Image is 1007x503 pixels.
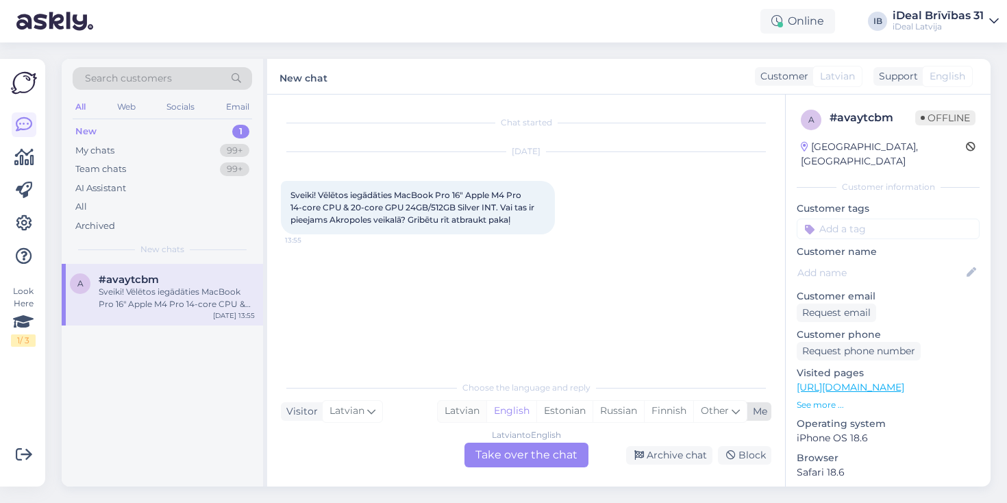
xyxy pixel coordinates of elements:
div: [DATE] [281,145,771,158]
div: Finnish [644,401,693,421]
div: Block [718,446,771,465]
div: Request email [797,304,876,322]
div: Estonian [536,401,593,421]
img: Askly Logo [11,70,37,96]
div: All [75,200,87,214]
span: Offline [915,110,975,125]
div: Latvian to English [492,429,561,441]
div: Choose the language and reply [281,382,771,394]
div: iDeal Latvija [893,21,984,32]
input: Add a tag [797,219,980,239]
span: a [77,278,84,289]
div: All [73,98,88,116]
div: Take over the chat [464,443,588,467]
div: Me [747,404,767,419]
div: [GEOGRAPHIC_DATA], [GEOGRAPHIC_DATA] [801,140,966,169]
a: [URL][DOMAIN_NAME] [797,381,904,393]
div: Web [114,98,138,116]
div: Archive chat [626,446,712,465]
p: Customer phone [797,328,980,342]
div: Latvian [438,401,486,421]
p: Customer tags [797,201,980,216]
div: 1 / 3 [11,334,36,347]
input: Add name [797,265,964,280]
p: Operating system [797,417,980,431]
span: New chats [140,243,184,256]
span: English [930,69,965,84]
p: Safari 18.6 [797,465,980,480]
div: # avaytcbm [830,110,915,126]
div: Request phone number [797,342,921,360]
div: Email [223,98,252,116]
p: See more ... [797,399,980,411]
div: Customer information [797,181,980,193]
a: iDeal Brīvības 31iDeal Latvija [893,10,999,32]
div: [DATE] 13:55 [213,310,255,321]
div: Russian [593,401,644,421]
div: Socials [164,98,197,116]
div: Online [760,9,835,34]
span: Latvian [330,404,364,419]
div: AI Assistant [75,182,126,195]
div: IB [868,12,887,31]
span: Latvian [820,69,855,84]
p: iPhone OS 18.6 [797,431,980,445]
span: Search customers [85,71,172,86]
div: My chats [75,144,114,158]
div: Visitor [281,404,318,419]
label: New chat [279,67,327,86]
div: 1 [232,125,249,138]
div: New [75,125,97,138]
div: 99+ [220,162,249,176]
div: 99+ [220,144,249,158]
div: Archived [75,219,115,233]
div: iDeal Brīvības 31 [893,10,984,21]
div: Support [873,69,918,84]
span: a [808,114,815,125]
p: Visited pages [797,366,980,380]
p: Customer email [797,289,980,304]
p: Customer name [797,245,980,259]
span: Sveiki! Vēlētos iegādāties MacBook Pro 16" Apple M4 Pro 14‑core CPU & 20‑core GPU 24GB/512GB Silv... [290,190,536,225]
span: 13:55 [285,235,336,245]
div: Team chats [75,162,126,176]
span: #avaytcbm [99,273,159,286]
div: Sveiki! Vēlētos iegādāties MacBook Pro 16" Apple M4 Pro 14‑core CPU & 20‑core GPU 24GB/512GB Silv... [99,286,255,310]
span: Other [701,404,729,417]
div: Chat started [281,116,771,129]
div: Look Here [11,285,36,347]
div: English [486,401,536,421]
p: Browser [797,451,980,465]
div: Customer [755,69,808,84]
